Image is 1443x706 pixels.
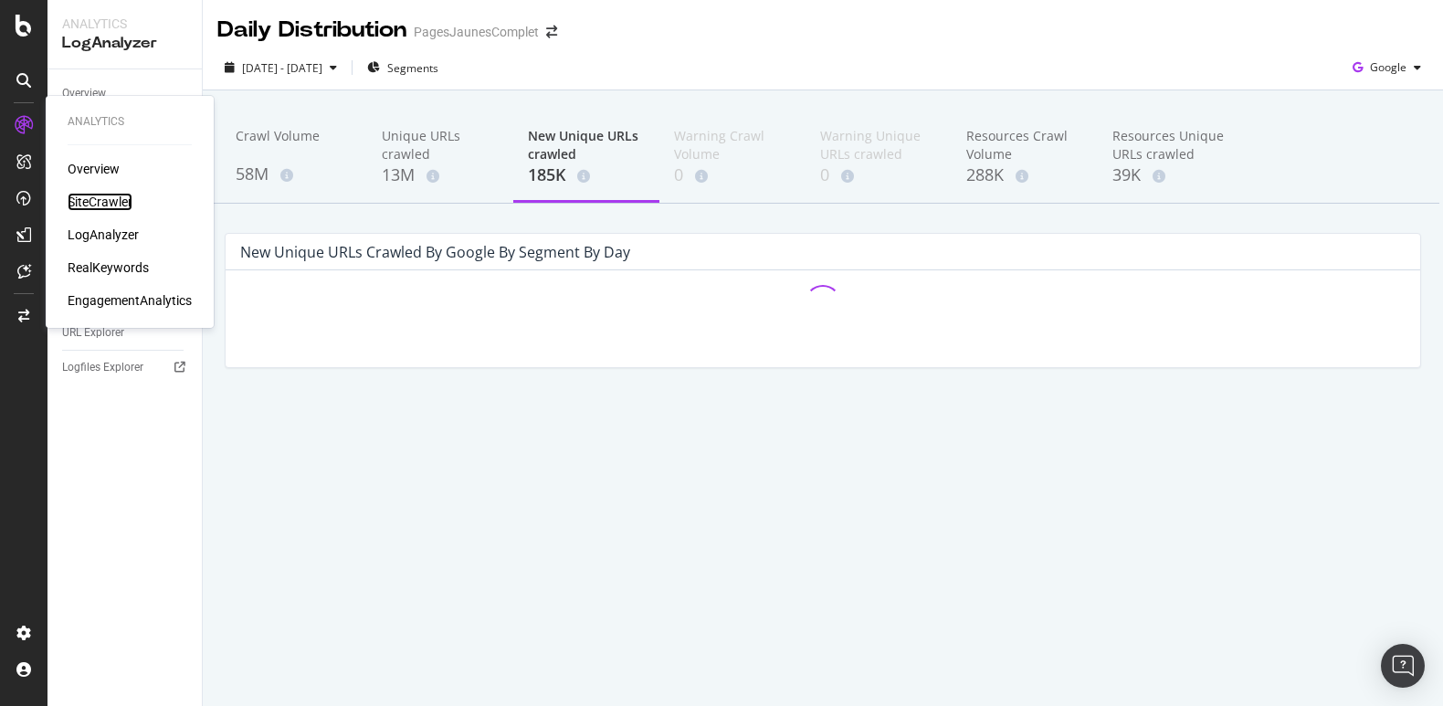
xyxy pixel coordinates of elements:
[820,163,937,187] div: 0
[68,258,149,277] a: RealKeywords
[966,127,1083,163] div: Resources Crawl Volume
[528,163,645,187] div: 185K
[62,33,187,54] div: LogAnalyzer
[1381,644,1425,688] div: Open Intercom Messenger
[62,323,124,342] div: URL Explorer
[360,53,446,82] button: Segments
[68,226,139,244] a: LogAnalyzer
[1345,53,1428,82] button: Google
[674,163,791,187] div: 0
[382,163,499,187] div: 13M
[62,84,189,103] a: Overview
[62,84,106,103] div: Overview
[68,193,132,211] a: SiteCrawler
[382,127,499,163] div: Unique URLs crawled
[528,127,645,163] div: New Unique URLs crawled
[1112,127,1229,163] div: Resources Unique URLs crawled
[966,163,1083,187] div: 288K
[240,243,630,261] div: New Unique URLs crawled by google by Segment by Day
[62,15,187,33] div: Analytics
[1370,59,1406,75] span: Google
[217,15,406,46] div: Daily Distribution
[68,114,192,130] div: Analytics
[242,60,322,76] span: [DATE] - [DATE]
[414,23,539,41] div: PagesJaunesComplet
[62,323,189,342] a: URL Explorer
[68,160,120,178] a: Overview
[62,358,143,377] div: Logfiles Explorer
[674,127,791,163] div: Warning Crawl Volume
[236,163,353,186] div: 58M
[387,60,438,76] span: Segments
[820,127,937,163] div: Warning Unique URLs crawled
[236,127,353,162] div: Crawl Volume
[546,26,557,38] div: arrow-right-arrow-left
[1112,163,1229,187] div: 39K
[62,358,189,377] a: Logfiles Explorer
[217,53,344,82] button: [DATE] - [DATE]
[68,291,192,310] a: EngagementAnalytics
